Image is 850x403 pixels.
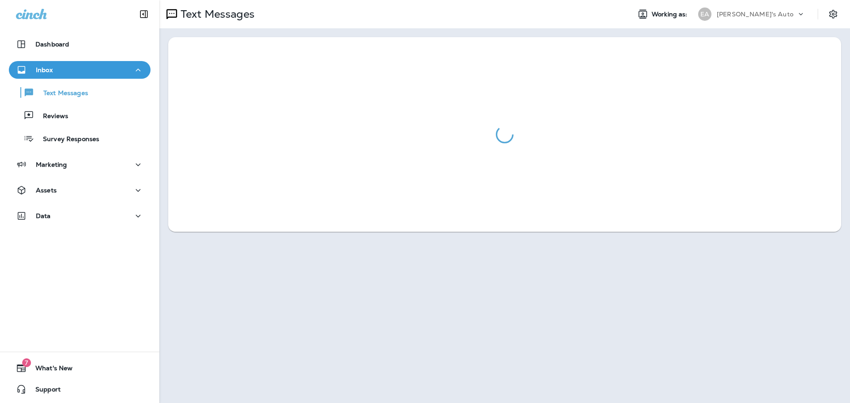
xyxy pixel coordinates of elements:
[35,41,69,48] p: Dashboard
[698,8,711,21] div: EA
[27,365,73,375] span: What's New
[131,5,156,23] button: Collapse Sidebar
[652,11,689,18] span: Working as:
[36,212,51,219] p: Data
[34,112,68,121] p: Reviews
[9,207,151,225] button: Data
[9,359,151,377] button: 7What's New
[36,161,67,168] p: Marketing
[36,187,57,194] p: Assets
[36,66,53,73] p: Inbox
[717,11,793,18] p: [PERSON_NAME]'s Auto
[9,35,151,53] button: Dashboard
[9,181,151,199] button: Assets
[9,156,151,173] button: Marketing
[34,135,99,144] p: Survey Responses
[9,380,151,398] button: Support
[9,61,151,79] button: Inbox
[22,358,31,367] span: 7
[825,6,841,22] button: Settings
[9,83,151,102] button: Text Messages
[9,129,151,148] button: Survey Responses
[177,8,255,21] p: Text Messages
[27,386,61,396] span: Support
[9,106,151,125] button: Reviews
[35,89,88,98] p: Text Messages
